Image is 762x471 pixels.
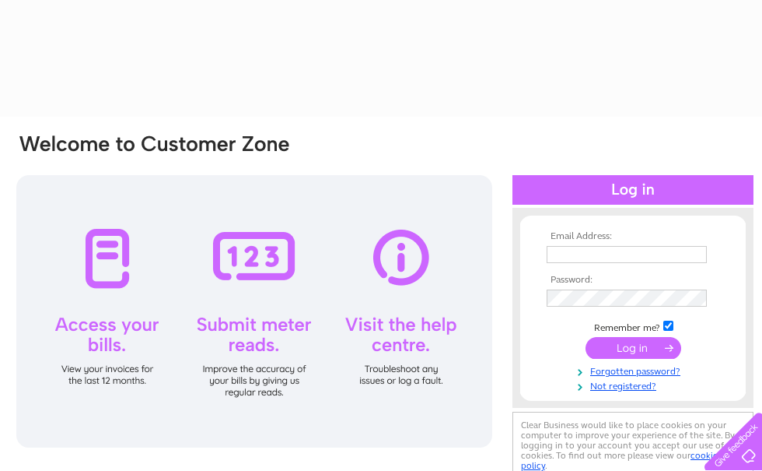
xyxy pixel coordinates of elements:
a: cookies policy [521,450,722,471]
a: Not registered? [547,378,723,392]
td: Remember me? [543,318,723,334]
a: Forgotten password? [547,363,723,378]
th: Email Address: [543,231,723,242]
input: Submit [585,337,681,359]
th: Password: [543,275,723,286]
